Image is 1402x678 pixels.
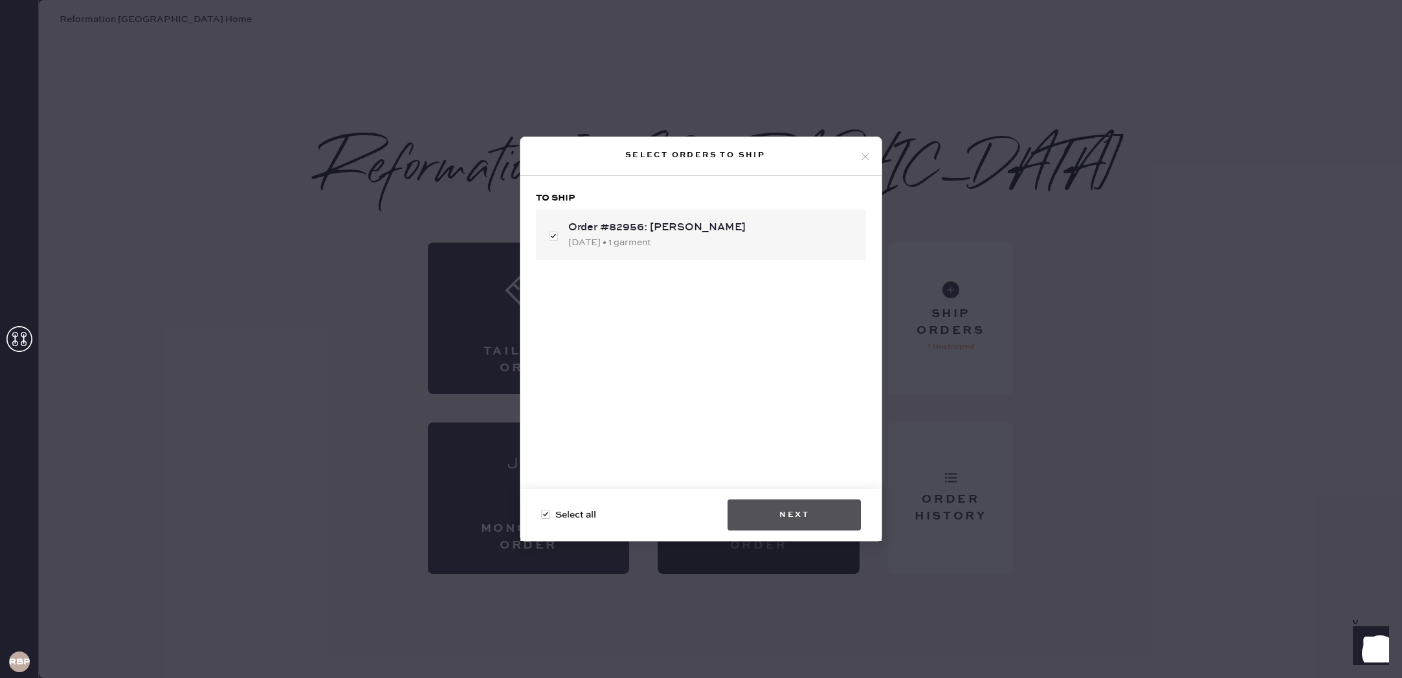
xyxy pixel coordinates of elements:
div: [DATE] • 1 garment [568,235,856,250]
iframe: Front Chat [1341,620,1396,675]
button: Next [728,499,861,530]
span: Select all [555,508,596,522]
div: Select orders to ship [531,148,860,163]
h3: RBPA [9,657,30,666]
div: Order #82956: [PERSON_NAME] [568,220,856,235]
h3: To ship [536,191,866,204]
